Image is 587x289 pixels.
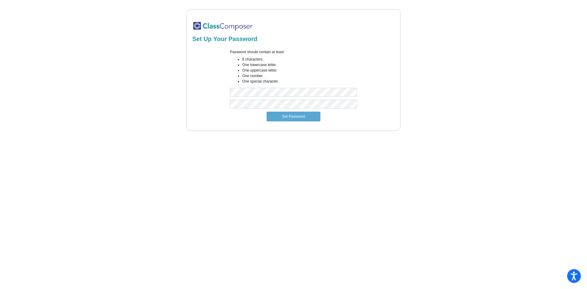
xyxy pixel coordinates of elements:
[242,62,357,68] li: One lowercase letter.
[230,49,285,55] label: Password should contain at least:
[242,57,357,62] li: 8 characters.
[242,73,357,79] li: One number.
[242,79,357,84] li: One special character.
[192,35,395,43] h2: Set Up Your Password
[267,112,320,121] button: Set Password
[242,68,357,73] li: One uppercase letter.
